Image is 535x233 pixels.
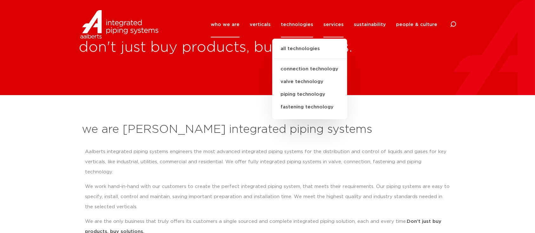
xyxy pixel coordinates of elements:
[85,182,450,212] p: We work hand-in-hand with our customers to create the perfect integrated piping system, that meet...
[272,45,347,59] a: all technologies
[85,147,450,177] p: Aalberts integrated piping systems engineers the most advanced integrated piping systems for the ...
[396,12,437,37] a: people & culture
[323,12,344,37] a: services
[82,122,453,137] h2: we are [PERSON_NAME] integrated piping systems
[250,12,271,37] a: verticals
[272,39,347,119] ul: technologies
[354,12,386,37] a: sustainability
[272,88,347,101] a: piping technology
[79,37,535,58] h1: don't just buy products, buy solutions.
[211,12,240,37] a: who we are
[272,75,347,88] a: valve technology
[272,101,347,113] a: fastening technology
[211,12,437,37] nav: Menu
[272,63,347,75] a: connection technology
[281,12,313,37] a: technologies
